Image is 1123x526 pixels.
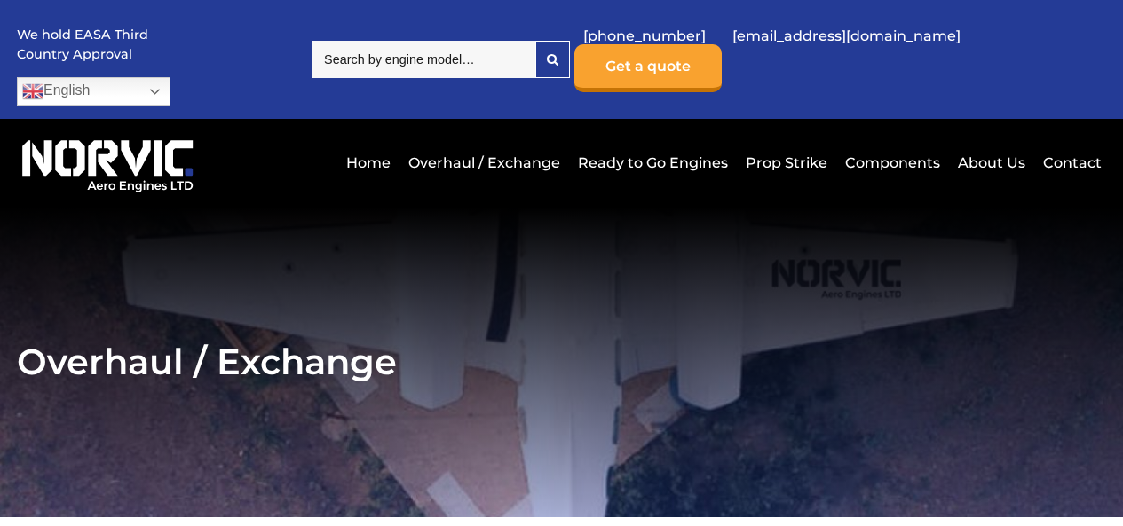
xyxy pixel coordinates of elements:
a: Overhaul / Exchange [404,141,565,184]
p: We hold EASA Third Country Approval [17,26,150,64]
a: Contact [1039,141,1102,184]
a: Prop Strike [741,141,832,184]
h2: Overhaul / Exchange [17,340,1106,383]
a: About Us [953,141,1030,184]
a: Home [342,141,395,184]
a: [EMAIL_ADDRESS][DOMAIN_NAME] [724,14,969,58]
a: Ready to Go Engines [573,141,732,184]
a: Components [841,141,945,184]
a: English [17,77,170,106]
img: en [22,81,43,102]
a: [PHONE_NUMBER] [574,14,715,58]
img: Norvic Aero Engines logo [17,132,199,193]
input: Search by engine model… [312,41,535,78]
a: Get a quote [574,44,722,92]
